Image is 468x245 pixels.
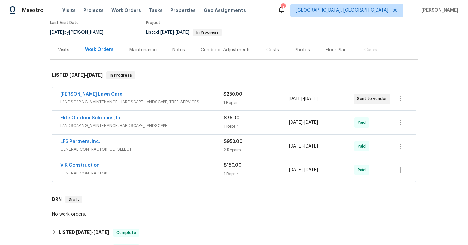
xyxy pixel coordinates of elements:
div: Visits [58,47,69,53]
a: [PERSON_NAME] Lawn Care [60,92,122,97]
span: Properties [170,7,196,14]
span: GENERAL_CONTRACTOR, OD_SELECT [60,146,224,153]
div: 2 Repairs [224,147,289,153]
div: Floor Plans [326,47,349,53]
span: [DATE] [289,120,303,125]
span: [DATE] [69,73,85,77]
div: Photos [295,47,310,53]
span: LANDSCAPING_MAINTENANCE, HARDSCAPE_LANDSCAPE [60,122,224,129]
span: Tasks [149,8,163,13]
span: [PERSON_NAME] [419,7,458,14]
span: Project [146,21,160,25]
span: $950.00 [224,139,243,144]
span: GENERAL_CONTRACTOR [60,170,224,176]
div: by [PERSON_NAME] [50,29,111,36]
span: $150.00 [224,163,242,168]
div: 1 Repair [224,123,289,130]
span: [DATE] [76,230,92,235]
span: [DATE] [304,168,318,172]
span: [GEOGRAPHIC_DATA], [GEOGRAPHIC_DATA] [296,7,388,14]
a: Elite Outdoor Solutions, llc [60,116,121,120]
span: Projects [83,7,104,14]
div: Maintenance [129,47,157,53]
div: Costs [266,47,279,53]
span: [DATE] [304,97,318,101]
span: [DATE] [304,120,318,125]
span: [DATE] [93,230,109,235]
span: [DATE] [50,30,64,35]
span: Complete [114,229,139,236]
span: - [289,119,318,126]
span: - [76,230,109,235]
span: Visits [62,7,76,14]
span: Paid [358,119,368,126]
span: Draft [66,196,82,203]
div: Notes [172,47,185,53]
span: Paid [358,143,368,149]
span: [DATE] [289,97,302,101]
span: $250.00 [223,92,242,97]
h6: BRN [52,196,62,203]
div: LISTED [DATE]-[DATE]In Progress [50,65,418,86]
div: Condition Adjustments [201,47,251,53]
span: Work Orders [111,7,141,14]
span: LANDSCAPING_MAINTENANCE, HARDSCAPE_LANDSCAPE, TREE_SERVICES [60,99,223,105]
span: In Progress [107,72,135,79]
div: 1 Repair [224,171,289,177]
span: [DATE] [289,168,303,172]
div: LISTED [DATE]-[DATE]Complete [50,225,418,240]
div: BRN Draft [50,189,418,210]
span: Sent to vendor [357,96,390,102]
span: Last Visit Date [50,21,79,25]
div: No work orders. [52,211,416,218]
span: Paid [358,167,368,173]
span: [DATE] [289,144,303,148]
span: - [289,96,318,102]
span: Geo Assignments [204,7,246,14]
a: LFS Partners, Inc. [60,139,100,144]
h6: LISTED [59,229,109,237]
div: Work Orders [85,46,114,53]
span: In Progress [194,31,221,34]
span: [DATE] [304,144,318,148]
span: [DATE] [176,30,189,35]
div: 1 [281,4,285,10]
span: - [289,143,318,149]
a: VIK Construction [60,163,100,168]
span: - [289,167,318,173]
div: Cases [364,47,377,53]
span: Listed [146,30,222,35]
div: 1 Repair [223,99,289,106]
span: - [160,30,189,35]
span: $75.00 [224,116,240,120]
span: - [69,73,103,77]
span: [DATE] [160,30,174,35]
span: Maestro [22,7,44,14]
h6: LISTED [52,71,103,79]
span: [DATE] [87,73,103,77]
